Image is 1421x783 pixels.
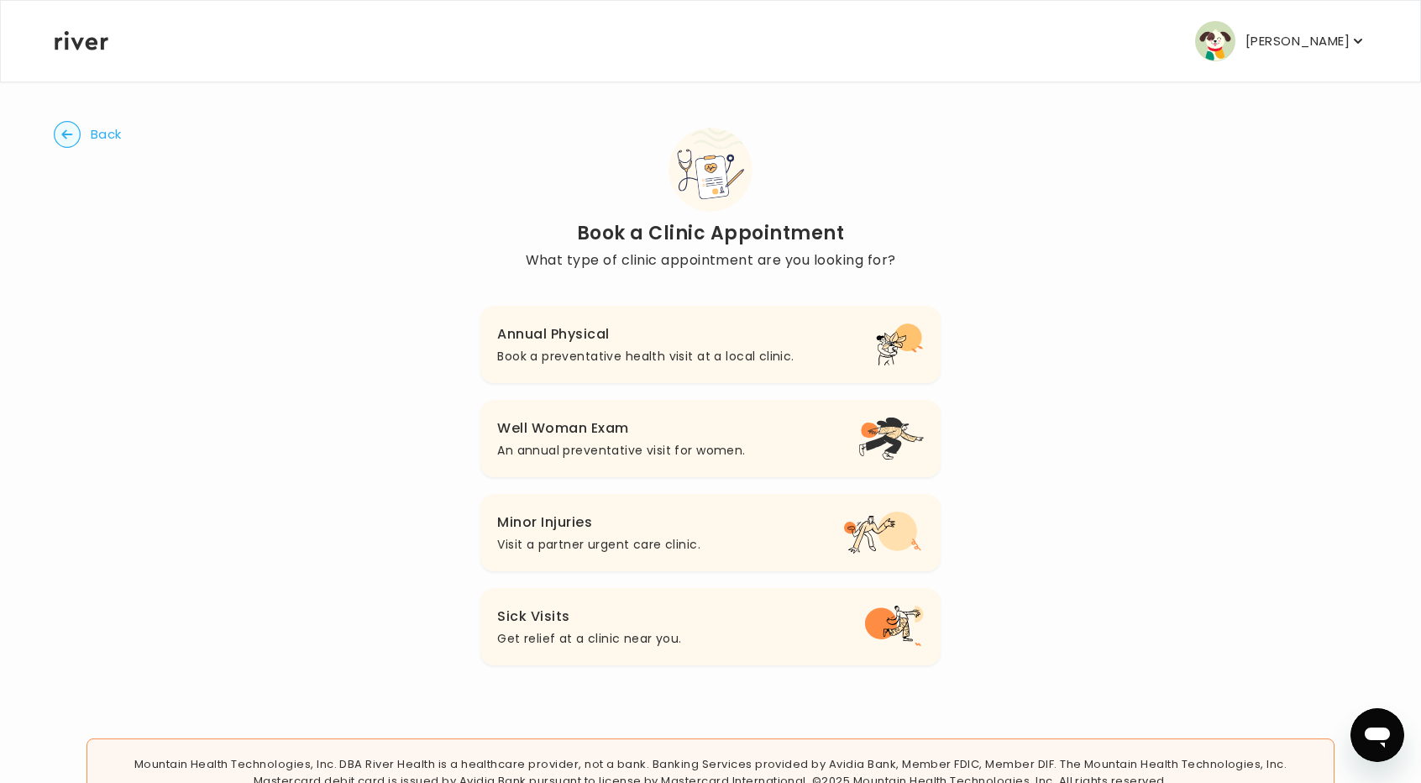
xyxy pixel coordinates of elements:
h3: Minor Injuries [497,511,700,534]
h3: Sick Visits [497,605,681,628]
button: Sick VisitsGet relief at a clinic near you. [480,588,940,665]
span: Back [91,123,122,146]
p: Book a preventative health visit at a local clinic. [497,346,794,366]
button: Well Woman ExamAn annual preventative visit for women. [480,400,940,477]
button: Annual PhysicalBook a preventative health visit at a local clinic. [480,306,940,383]
h3: Annual Physical [497,323,794,346]
button: Minor InjuriesVisit a partner urgent care clinic. [480,494,940,571]
img: Book Clinic Appointment [669,128,752,212]
iframe: Button to launch messaging window [1350,708,1404,762]
p: [PERSON_NAME] [1245,29,1350,53]
p: Get relief at a clinic near you. [497,628,681,649]
p: Visit a partner urgent care clinic. [497,534,700,554]
p: An annual preventative visit for women. [497,440,745,460]
button: user avatar[PERSON_NAME] [1195,21,1366,61]
h3: Well Woman Exam [497,417,745,440]
img: user avatar [1195,21,1235,61]
h2: Book a Clinic Appointment [526,222,896,245]
p: What type of clinic appointment are you looking for? [526,249,896,272]
button: Back [54,121,122,148]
